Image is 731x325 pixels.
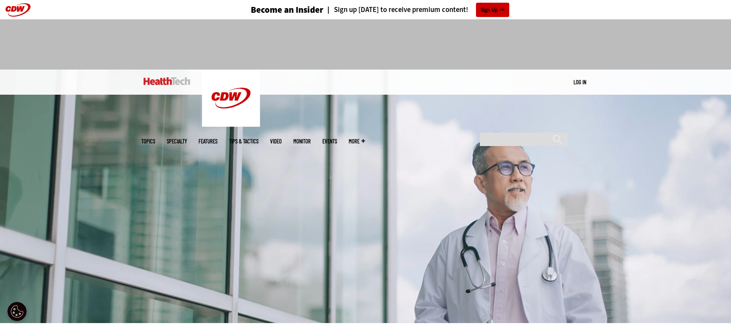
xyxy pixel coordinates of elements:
h3: Become an Insider [251,5,324,14]
a: CDW [202,121,260,129]
a: Sign Up [476,3,509,17]
span: Specialty [167,138,187,144]
div: Cookie Settings [7,302,27,321]
img: Home [202,70,260,127]
a: Log in [574,78,586,85]
div: User menu [574,78,586,86]
a: Tips & Tactics [229,138,259,144]
span: Topics [141,138,155,144]
span: More [349,138,365,144]
a: Sign up [DATE] to receive premium content! [324,6,468,14]
iframe: advertisement [225,27,507,62]
a: Features [199,138,217,144]
button: Open Preferences [7,302,27,321]
img: Home [144,77,190,85]
a: Events [322,138,337,144]
a: MonITor [293,138,311,144]
a: Become an Insider [222,5,324,14]
a: Video [270,138,282,144]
